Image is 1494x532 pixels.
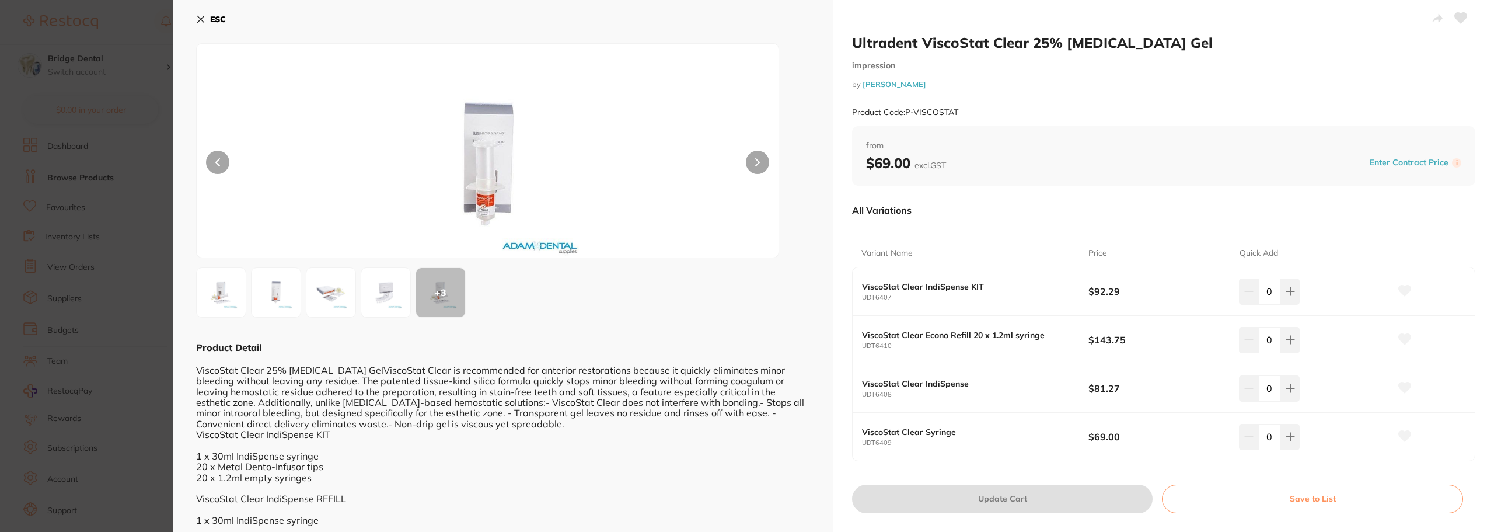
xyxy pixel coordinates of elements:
small: UDT6408 [862,391,1088,398]
p: Variant Name [861,248,913,259]
img: MDguanBn [255,272,297,314]
button: Save to List [1162,485,1463,513]
img: MDcuanBn [200,272,242,314]
small: Product Code: P-VISCOSTAT [852,107,958,117]
b: $69.00 [1088,430,1224,443]
button: +3 [416,267,466,318]
div: + 3 [416,268,465,317]
b: Product Detail [196,342,261,353]
button: ESC [196,9,226,29]
b: ViscoStat Clear Econo Refill 20 x 1.2ml syringe [862,331,1066,340]
p: All Variations [852,204,912,216]
a: [PERSON_NAME] [863,79,926,89]
p: Quick Add [1240,248,1278,259]
b: ViscoStat Clear IndiSpense [862,379,1066,388]
b: $81.27 [1088,382,1224,395]
b: $143.75 [1088,333,1224,346]
small: UDT6410 [862,342,1088,350]
h2: Ultradent ViscoStat Clear 25% [MEDICAL_DATA] Gel [852,34,1475,51]
img: MDguanBn [313,73,662,258]
button: Update Cart [852,485,1153,513]
img: MTAuanBn [365,272,407,314]
button: Enter Contract Price [1366,157,1452,168]
img: MDkuanBn [310,272,352,314]
b: $69.00 [866,154,946,172]
small: UDT6409 [862,439,1088,447]
b: ViscoStat Clear Syringe [862,427,1066,437]
small: impression [852,61,1475,71]
p: Price [1088,248,1107,259]
label: i [1452,158,1461,168]
small: by [852,80,1475,89]
b: $92.29 [1088,285,1224,298]
b: ViscoStat Clear IndiSpense KIT [862,282,1066,291]
span: from [866,140,1461,152]
span: excl. GST [914,160,946,171]
small: UDT6407 [862,294,1088,301]
b: ESC [210,14,226,25]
